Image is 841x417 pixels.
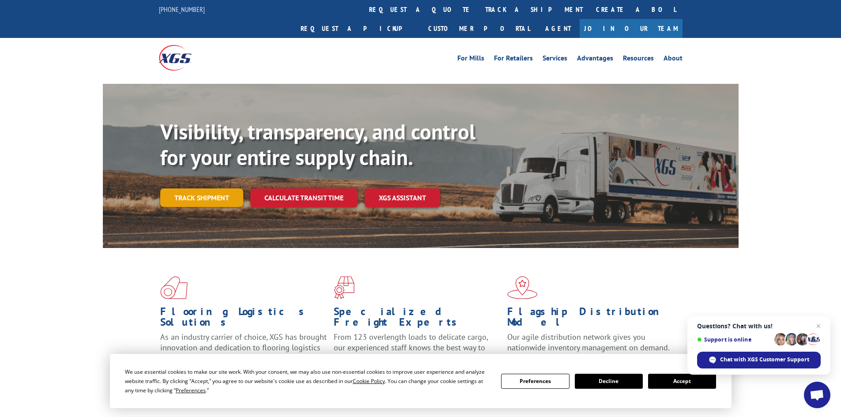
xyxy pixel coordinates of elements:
a: For Retailers [494,55,533,64]
a: Resources [623,55,654,64]
span: As an industry carrier of choice, XGS has brought innovation and dedication to flooring logistics... [160,332,327,363]
a: Agent [536,19,580,38]
img: xgs-icon-flagship-distribution-model-red [507,276,538,299]
span: Our agile distribution network gives you nationwide inventory management on demand. [507,332,670,353]
a: About [664,55,683,64]
p: From 123 overlength loads to delicate cargo, our experienced staff knows the best way to move you... [334,332,501,371]
b: Visibility, transparency, and control for your entire supply chain. [160,118,475,171]
a: Services [543,55,567,64]
span: Chat with XGS Customer Support [697,352,821,368]
span: Questions? Chat with us! [697,323,821,330]
a: Customer Portal [422,19,536,38]
span: Support is online [697,336,771,343]
a: Advantages [577,55,613,64]
img: xgs-icon-focused-on-flooring-red [334,276,355,299]
span: Preferences [176,387,206,394]
div: Cookie Consent Prompt [110,354,732,408]
a: XGS ASSISTANT [365,188,440,207]
h1: Specialized Freight Experts [334,306,501,332]
button: Decline [575,374,643,389]
a: Calculate transit time [250,188,358,207]
a: For Mills [457,55,484,64]
img: xgs-icon-total-supply-chain-intelligence-red [160,276,188,299]
a: Join Our Team [580,19,683,38]
button: Preferences [501,374,569,389]
a: [PHONE_NUMBER] [159,5,205,14]
a: Request a pickup [294,19,422,38]
span: Chat with XGS Customer Support [720,356,809,364]
a: Track shipment [160,188,243,207]
span: Cookie Policy [353,377,385,385]
h1: Flagship Distribution Model [507,306,674,332]
a: Open chat [804,382,830,408]
div: We use essential cookies to make our site work. With your consent, we may also use non-essential ... [125,367,490,395]
h1: Flooring Logistics Solutions [160,306,327,332]
button: Accept [648,374,716,389]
